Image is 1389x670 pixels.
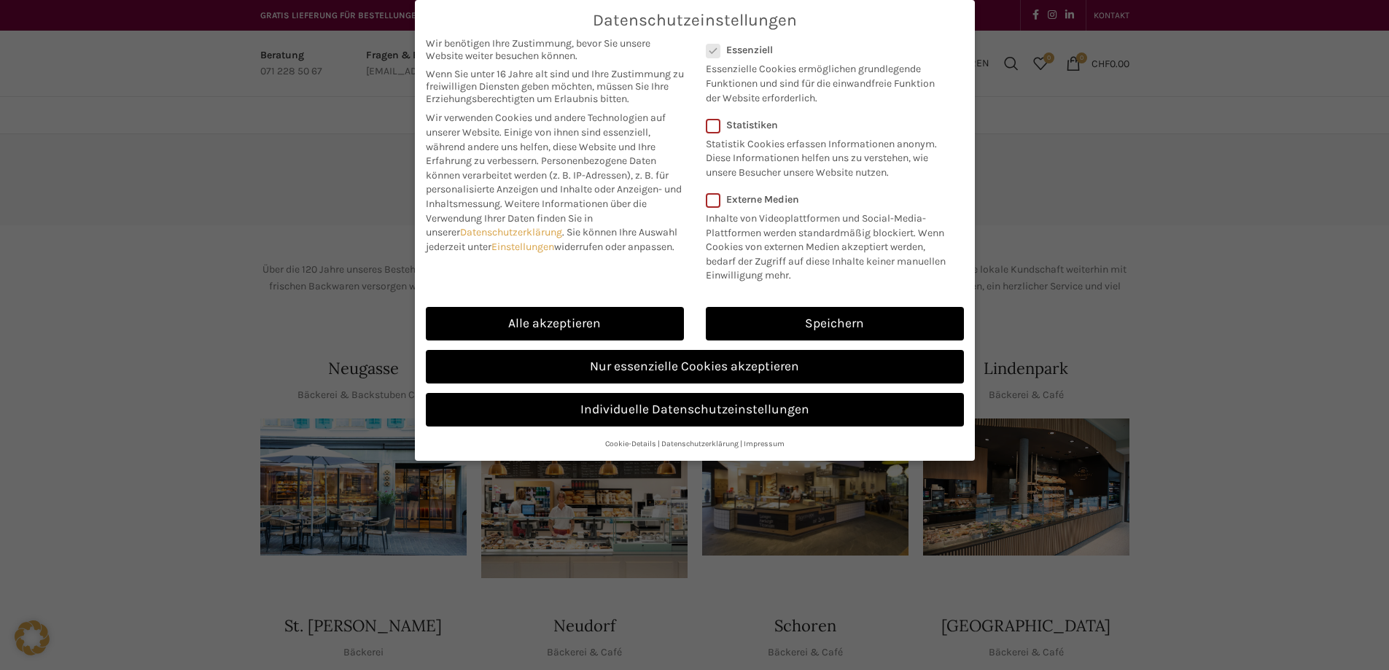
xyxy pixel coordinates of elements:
a: Einstellungen [491,241,554,253]
a: Individuelle Datenschutzeinstellungen [426,393,964,426]
a: Datenschutzerklärung [460,226,562,238]
p: Statistik Cookies erfassen Informationen anonym. Diese Informationen helfen uns zu verstehen, wie... [706,131,945,180]
label: Externe Medien [706,193,954,206]
span: Datenschutzeinstellungen [593,11,797,30]
a: Impressum [744,439,785,448]
a: Nur essenzielle Cookies akzeptieren [426,350,964,383]
span: Wenn Sie unter 16 Jahre alt sind und Ihre Zustimmung zu freiwilligen Diensten geben möchten, müss... [426,68,684,105]
p: Essenzielle Cookies ermöglichen grundlegende Funktionen und sind für die einwandfreie Funktion de... [706,56,945,105]
p: Inhalte von Videoplattformen und Social-Media-Plattformen werden standardmäßig blockiert. Wenn Co... [706,206,954,283]
a: Cookie-Details [605,439,656,448]
span: Weitere Informationen über die Verwendung Ihrer Daten finden Sie in unserer . [426,198,647,238]
span: Wir verwenden Cookies und andere Technologien auf unserer Website. Einige von ihnen sind essenzie... [426,112,666,167]
span: Wir benötigen Ihre Zustimmung, bevor Sie unsere Website weiter besuchen können. [426,37,684,62]
a: Alle akzeptieren [426,307,684,340]
label: Statistiken [706,119,945,131]
span: Personenbezogene Daten können verarbeitet werden (z. B. IP-Adressen), z. B. für personalisierte A... [426,155,682,210]
a: Speichern [706,307,964,340]
label: Essenziell [706,44,945,56]
span: Sie können Ihre Auswahl jederzeit unter widerrufen oder anpassen. [426,226,677,253]
a: Datenschutzerklärung [661,439,739,448]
